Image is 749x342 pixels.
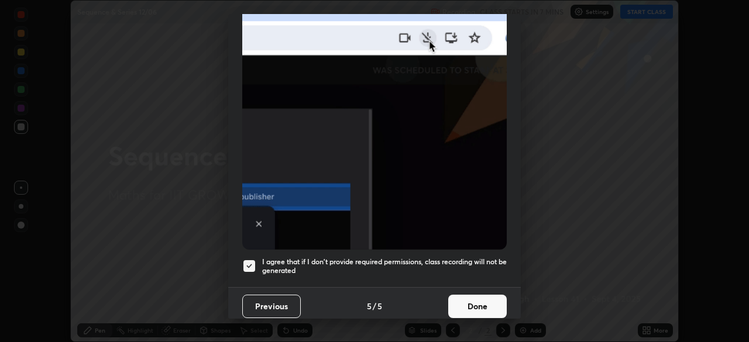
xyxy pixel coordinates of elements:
[448,295,507,318] button: Done
[367,300,372,312] h4: 5
[262,257,507,275] h5: I agree that if I don't provide required permissions, class recording will not be generated
[242,295,301,318] button: Previous
[373,300,376,312] h4: /
[377,300,382,312] h4: 5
